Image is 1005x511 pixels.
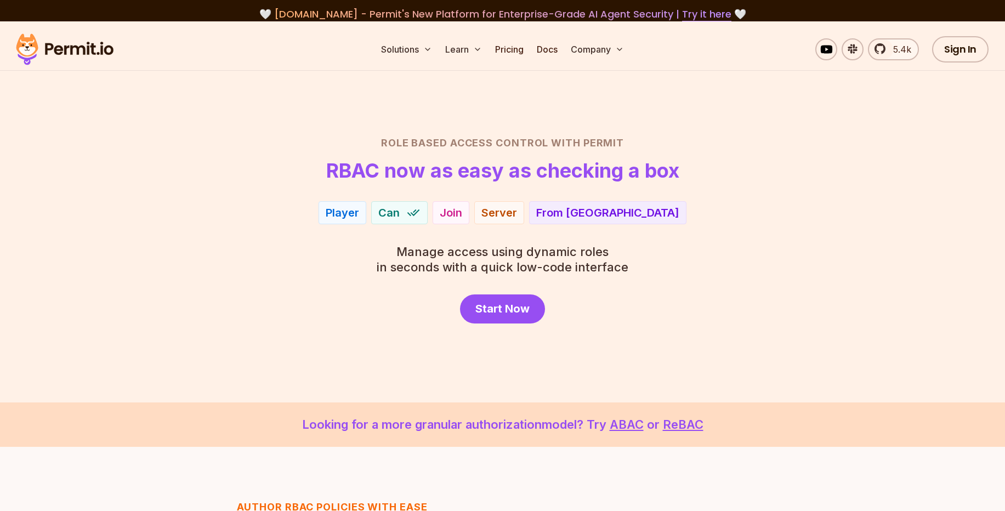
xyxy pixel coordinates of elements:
span: [DOMAIN_NAME] - Permit's New Platform for Enterprise-Grade AI Agent Security | [274,7,731,21]
div: Player [326,205,359,220]
p: Looking for a more granular authorization model? Try or [26,416,979,434]
p: in seconds with a quick low-code interface [377,244,628,275]
div: Server [481,205,517,220]
a: ReBAC [663,417,703,431]
span: Manage access using dynamic roles [377,244,628,259]
button: Company [566,38,628,60]
a: Pricing [491,38,528,60]
div: From [GEOGRAPHIC_DATA] [536,205,679,220]
a: Try it here [682,7,731,21]
span: Start Now [475,301,530,316]
a: Sign In [932,36,989,63]
h1: RBAC now as easy as checking a box [326,160,679,181]
span: Can [378,205,400,220]
h2: Role Based Access Control [119,135,887,151]
span: with Permit [551,135,624,151]
a: ABAC [610,417,644,431]
a: Docs [532,38,562,60]
a: 5.4k [868,38,919,60]
span: 5.4k [887,43,911,56]
button: Solutions [377,38,436,60]
a: Start Now [460,294,545,323]
div: Join [440,205,462,220]
div: 🤍 🤍 [26,7,979,22]
img: Permit logo [11,31,118,68]
button: Learn [441,38,486,60]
